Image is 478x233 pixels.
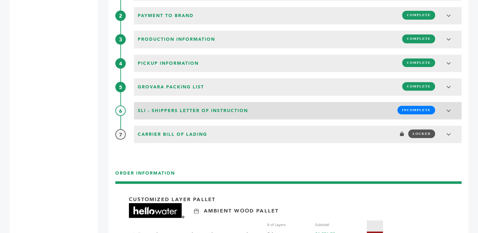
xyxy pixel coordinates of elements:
[402,34,435,43] span: COMPLETE
[402,82,435,91] span: COMPLETE
[204,207,279,214] p: Ambient Wood Pallet
[129,203,185,219] img: Brand Name
[136,58,201,69] span: Pickup Information
[136,11,196,21] span: Payment to brand
[136,34,217,45] span: Production Information
[129,196,215,203] p: Customized Layer Pallet
[136,82,206,92] span: Grovara Packing List
[402,11,435,19] span: COMPLETE
[402,58,435,67] span: COMPLETE
[115,170,462,181] h3: ORDER INFORMATION
[194,209,199,213] img: Ambient
[397,106,435,114] span: INCOMPLETE
[136,106,250,116] span: SLI - Shippers Letter of Instruction
[136,129,209,140] span: Carrier Bill of Lading
[315,222,358,228] div: Subtotal
[408,129,435,138] span: LOCKED
[267,222,311,228] div: # of Layers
